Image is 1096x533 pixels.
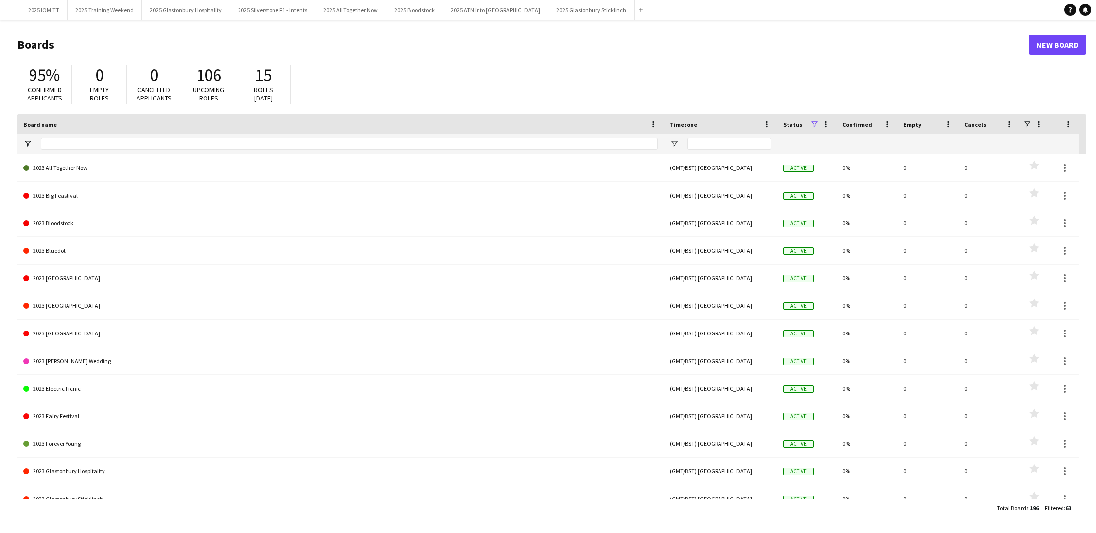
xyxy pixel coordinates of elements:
a: 2023 All Together Now [23,154,658,182]
div: 0 [897,237,959,264]
div: (GMT/BST) [GEOGRAPHIC_DATA] [664,402,777,430]
span: Active [783,275,814,282]
button: 2025 ATN into [GEOGRAPHIC_DATA] [443,0,548,20]
div: (GMT/BST) [GEOGRAPHIC_DATA] [664,154,777,181]
a: 2023 [GEOGRAPHIC_DATA] [23,320,658,347]
span: Active [783,220,814,227]
span: Timezone [670,121,697,128]
span: Active [783,192,814,200]
input: Board name Filter Input [41,138,658,150]
a: 2023 Forever Young [23,430,658,458]
div: : [1045,499,1071,518]
div: 0 [959,430,1020,457]
div: 0% [836,347,897,374]
div: 0% [836,154,897,181]
div: 0% [836,209,897,236]
input: Timezone Filter Input [687,138,771,150]
span: Confirmed applicants [27,85,62,102]
a: 2023 Glastonbury Hospitality [23,458,658,485]
span: Active [783,496,814,503]
div: 0 [959,320,1020,347]
div: 0 [959,265,1020,292]
span: 15 [255,65,272,86]
span: Active [783,302,814,310]
span: Status [783,121,802,128]
div: 0% [836,265,897,292]
a: 2023 Bluedot [23,237,658,265]
div: 0 [959,209,1020,236]
div: 0 [897,430,959,457]
div: 0 [959,375,1020,402]
div: (GMT/BST) [GEOGRAPHIC_DATA] [664,237,777,264]
span: 63 [1065,504,1071,512]
span: Active [783,413,814,420]
div: 0 [897,347,959,374]
a: 2023 [GEOGRAPHIC_DATA] [23,292,658,320]
a: 2023 Bloodstock [23,209,658,237]
span: Empty roles [90,85,109,102]
span: 106 [196,65,221,86]
button: 2025 Training Weekend [68,0,142,20]
a: 2023 [GEOGRAPHIC_DATA] [23,265,658,292]
span: Active [783,330,814,337]
button: 2025 All Together Now [315,0,386,20]
h1: Boards [17,37,1029,52]
div: (GMT/BST) [GEOGRAPHIC_DATA] [664,209,777,236]
div: 0 [959,458,1020,485]
div: 0 [959,347,1020,374]
a: New Board [1029,35,1086,55]
div: 0 [897,485,959,512]
div: 0% [836,292,897,319]
button: Open Filter Menu [23,139,32,148]
div: (GMT/BST) [GEOGRAPHIC_DATA] [664,458,777,485]
div: (GMT/BST) [GEOGRAPHIC_DATA] [664,347,777,374]
button: 2025 Bloodstock [386,0,443,20]
div: 0% [836,402,897,430]
div: 0 [897,209,959,236]
button: 2025 IOM TT [20,0,68,20]
div: : [997,499,1039,518]
button: 2025 Glastonbury Hospitality [142,0,230,20]
a: 2023 [PERSON_NAME] Wedding [23,347,658,375]
span: Active [783,385,814,393]
div: 0 [897,320,959,347]
div: 0 [959,292,1020,319]
span: 95% [29,65,60,86]
span: Filtered [1045,504,1064,512]
a: 2023 Big Feastival [23,182,658,209]
span: Upcoming roles [193,85,224,102]
div: 0 [897,375,959,402]
span: Active [783,468,814,475]
div: (GMT/BST) [GEOGRAPHIC_DATA] [664,182,777,209]
div: (GMT/BST) [GEOGRAPHIC_DATA] [664,430,777,457]
span: 0 [150,65,158,86]
div: 0% [836,237,897,264]
div: 0% [836,458,897,485]
a: 2023 Electric Picnic [23,375,658,402]
div: 0 [959,402,1020,430]
span: Active [783,440,814,448]
div: 0 [959,237,1020,264]
div: (GMT/BST) [GEOGRAPHIC_DATA] [664,485,777,512]
div: 0 [897,182,959,209]
span: Active [783,247,814,255]
button: Open Filter Menu [670,139,679,148]
div: 0% [836,375,897,402]
span: Active [783,358,814,365]
button: 2025 Glastonbury Sticklinch [548,0,635,20]
div: (GMT/BST) [GEOGRAPHIC_DATA] [664,265,777,292]
div: (GMT/BST) [GEOGRAPHIC_DATA] [664,320,777,347]
span: Cancelled applicants [137,85,171,102]
div: 0 [897,458,959,485]
div: 0% [836,485,897,512]
span: Total Boards [997,504,1028,512]
span: Active [783,165,814,172]
div: 0 [897,265,959,292]
div: 0 [897,154,959,181]
span: 196 [1030,504,1039,512]
div: 0% [836,430,897,457]
span: Confirmed [842,121,872,128]
div: 0% [836,320,897,347]
button: 2025 Silverstone F1 - Intents [230,0,315,20]
div: 0 [897,292,959,319]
